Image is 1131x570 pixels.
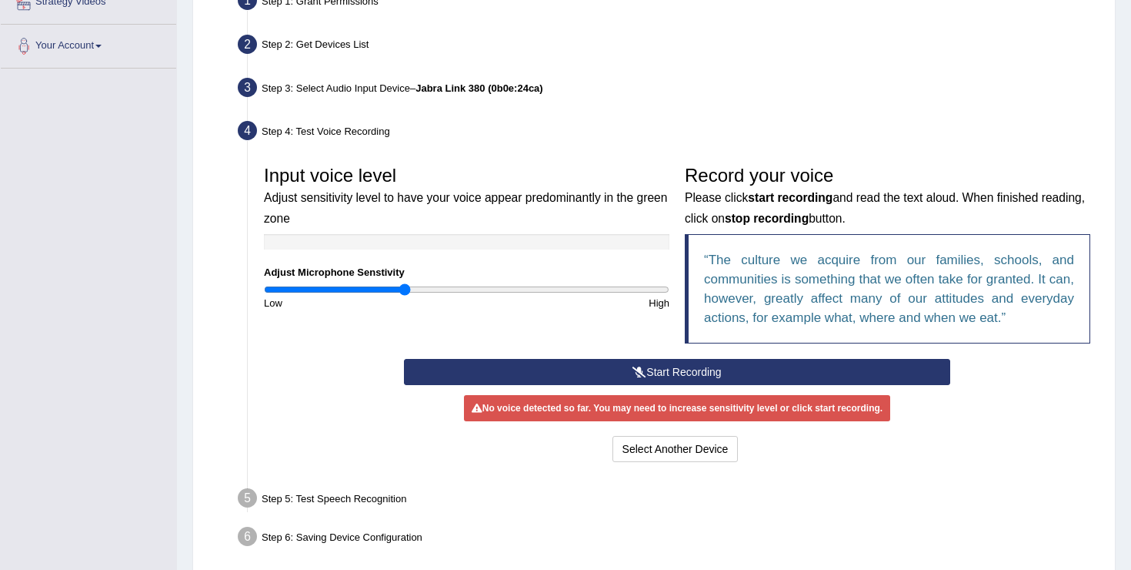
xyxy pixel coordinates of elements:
small: Please click and read the text aloud. When finished reading, click on button. [685,191,1085,224]
div: Step 4: Test Voice Recording [231,116,1108,150]
div: No voice detected so far. You may need to increase sensitivity level or click start recording. [464,395,890,421]
b: stop recording [725,212,809,225]
div: High [467,296,678,310]
div: Step 5: Test Speech Recognition [231,484,1108,518]
b: start recording [748,191,832,204]
a: Your Account [1,25,176,63]
h3: Input voice level [264,166,669,226]
h3: Record your voice [685,166,1090,226]
q: The culture we acquire from our families, schools, and communities is something that we often tak... [704,253,1074,325]
div: Step 6: Saving Device Configuration [231,522,1108,556]
label: Adjust Microphone Senstivity [264,265,405,280]
b: Jabra Link 380 (0b0e:24ca) [415,82,542,94]
div: Step 2: Get Devices List [231,30,1108,64]
div: Low [256,296,467,310]
small: Adjust sensitivity level to have your voice appear predominantly in the green zone [264,191,667,224]
span: – [410,82,543,94]
div: Step 3: Select Audio Input Device [231,73,1108,107]
button: Start Recording [404,359,949,385]
button: Select Another Device [612,436,739,462]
